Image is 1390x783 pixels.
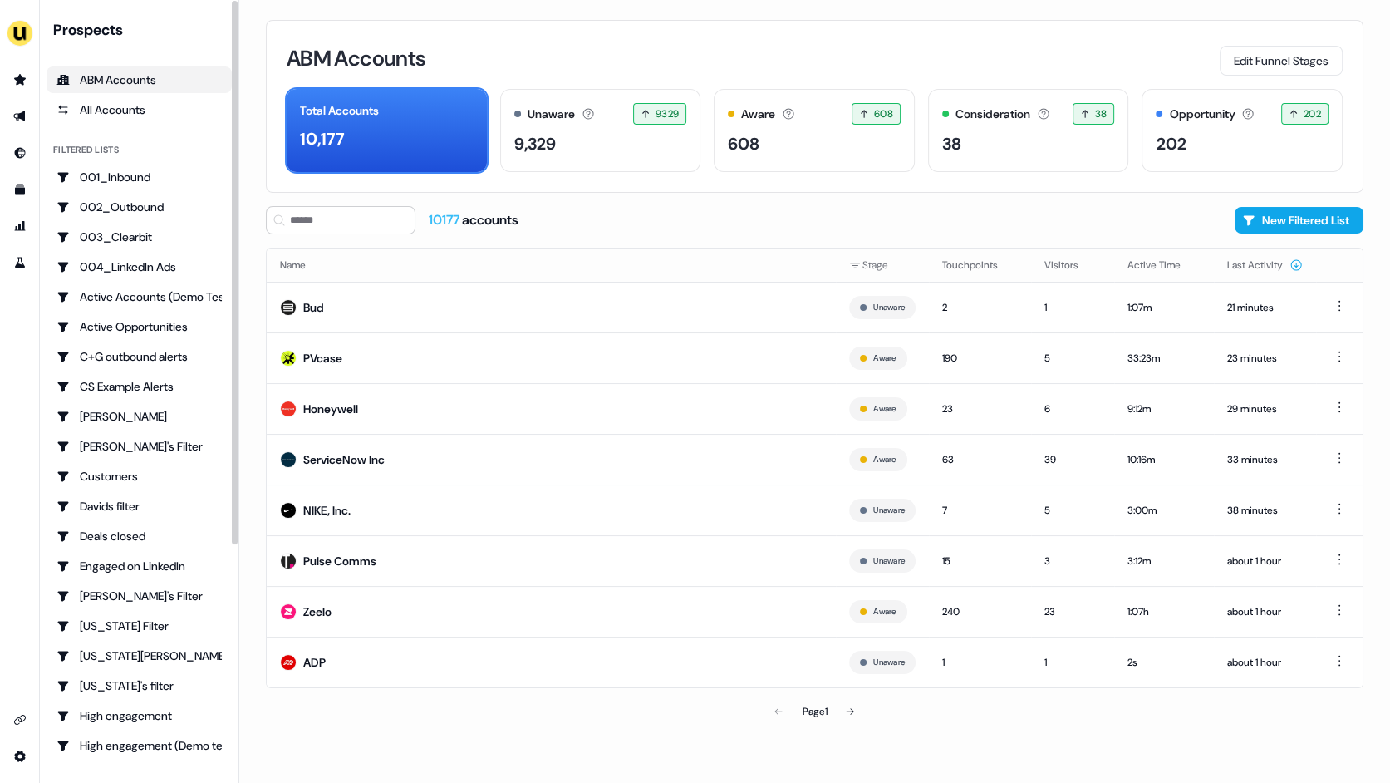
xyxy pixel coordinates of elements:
[47,164,232,190] a: Go to 001_Inbound
[47,66,232,93] a: ABM Accounts
[1044,654,1101,671] div: 1
[873,655,905,670] button: Unaware
[47,283,232,310] a: Go to Active Accounts (Demo Test)
[303,451,385,468] div: ServiceNow Inc
[47,254,232,280] a: Go to 004_LinkedIn Ads
[56,737,222,754] div: High engagement (Demo testing)
[300,126,345,151] div: 10,177
[303,401,358,417] div: Honeywell
[942,131,961,156] div: 38
[1227,250,1303,280] button: Last Activity
[1227,502,1303,519] div: 38 minutes
[7,213,33,239] a: Go to attribution
[1227,553,1303,569] div: about 1 hour
[1304,106,1321,122] span: 202
[56,348,222,365] div: C+G outbound alerts
[56,101,222,118] div: All Accounts
[1127,299,1201,316] div: 1:07m
[429,211,518,229] div: accounts
[1044,350,1101,367] div: 5
[7,140,33,166] a: Go to Inbound
[873,300,905,315] button: Unaware
[303,350,342,367] div: PVcase
[514,131,556,156] div: 9,329
[728,131,759,156] div: 608
[1044,250,1098,280] button: Visitors
[47,194,232,220] a: Go to 002_Outbound
[1127,553,1201,569] div: 3:12m
[287,47,425,69] h3: ABM Accounts
[303,654,326,671] div: ADP
[56,648,222,664] div: [US_STATE][PERSON_NAME]
[56,378,222,395] div: CS Example Alerts
[47,224,232,250] a: Go to 003_Clearbit
[56,71,222,88] div: ABM Accounts
[942,451,1018,468] div: 63
[56,618,222,634] div: [US_STATE] Filter
[656,106,680,122] span: 9329
[1156,131,1186,156] div: 202
[1044,553,1101,569] div: 3
[1044,451,1101,468] div: 39
[47,523,232,549] a: Go to Deals closed
[56,588,222,604] div: [PERSON_NAME]'s Filter
[873,554,905,569] button: Unaware
[942,250,1018,280] button: Touchpoints
[47,583,232,609] a: Go to Geneviève's Filter
[1127,654,1201,671] div: 2s
[267,249,836,282] th: Name
[56,498,222,515] div: Davids filter
[802,703,827,720] div: Page 1
[47,343,232,370] a: Go to C+G outbound alerts
[1095,106,1108,122] span: 38
[7,707,33,733] a: Go to integrations
[942,299,1018,316] div: 2
[303,603,332,620] div: Zeelo
[47,493,232,520] a: Go to Davids filter
[56,677,222,694] div: [US_STATE]'s filter
[47,672,232,699] a: Go to Georgia's filter
[47,463,232,490] a: Go to Customers
[1227,350,1303,367] div: 23 minutes
[53,143,119,157] div: Filtered lists
[942,654,1018,671] div: 1
[1169,106,1235,123] div: Opportunity
[741,106,775,123] div: Aware
[1127,401,1201,417] div: 9:12m
[955,106,1030,123] div: Consideration
[47,96,232,123] a: All accounts
[942,350,1018,367] div: 190
[300,102,379,120] div: Total Accounts
[1044,401,1101,417] div: 6
[47,403,232,430] a: Go to Charlotte Stone
[56,707,222,724] div: High engagement
[53,20,232,40] div: Prospects
[1044,502,1101,519] div: 5
[1220,46,1343,76] button: Edit Funnel Stages
[873,503,905,518] button: Unaware
[942,401,1018,417] div: 23
[7,103,33,130] a: Go to outbound experience
[1127,451,1201,468] div: 10:16m
[56,229,222,245] div: 003_Clearbit
[873,401,896,416] button: Aware
[56,528,222,544] div: Deals closed
[1227,299,1303,316] div: 21 minutes
[47,313,232,340] a: Go to Active Opportunities
[47,373,232,400] a: Go to CS Example Alerts
[429,211,462,229] span: 10177
[303,299,324,316] div: Bud
[1127,250,1201,280] button: Active Time
[942,502,1018,519] div: 7
[1127,502,1201,519] div: 3:00m
[47,643,232,669] a: Go to Georgia Slack
[303,502,351,519] div: NIKE, Inc.
[56,318,222,335] div: Active Opportunities
[1235,207,1363,234] button: New Filtered List
[874,106,893,122] span: 608
[56,408,222,425] div: [PERSON_NAME]
[7,66,33,93] a: Go to prospects
[1127,603,1201,620] div: 1:07h
[1227,401,1303,417] div: 29 minutes
[56,438,222,455] div: [PERSON_NAME]'s Filter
